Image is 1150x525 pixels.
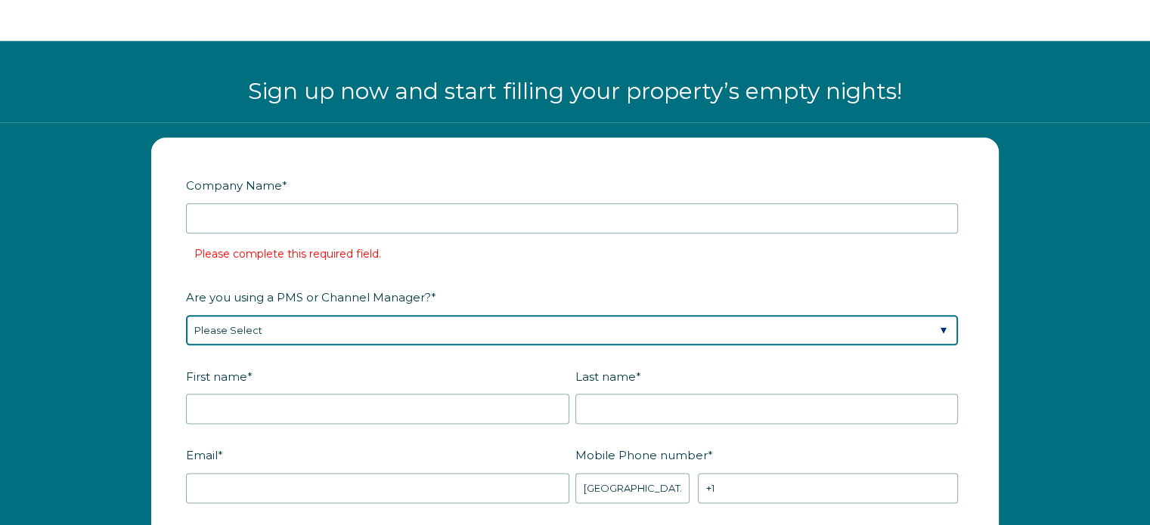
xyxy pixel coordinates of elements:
[186,365,247,388] span: First name
[194,247,381,261] label: Please complete this required field.
[186,443,218,467] span: Email
[248,77,902,105] span: Sign up now and start filling your property’s empty nights!
[575,365,636,388] span: Last name
[186,174,282,197] span: Company Name
[575,443,708,467] span: Mobile Phone number
[186,286,431,309] span: Are you using a PMS or Channel Manager?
